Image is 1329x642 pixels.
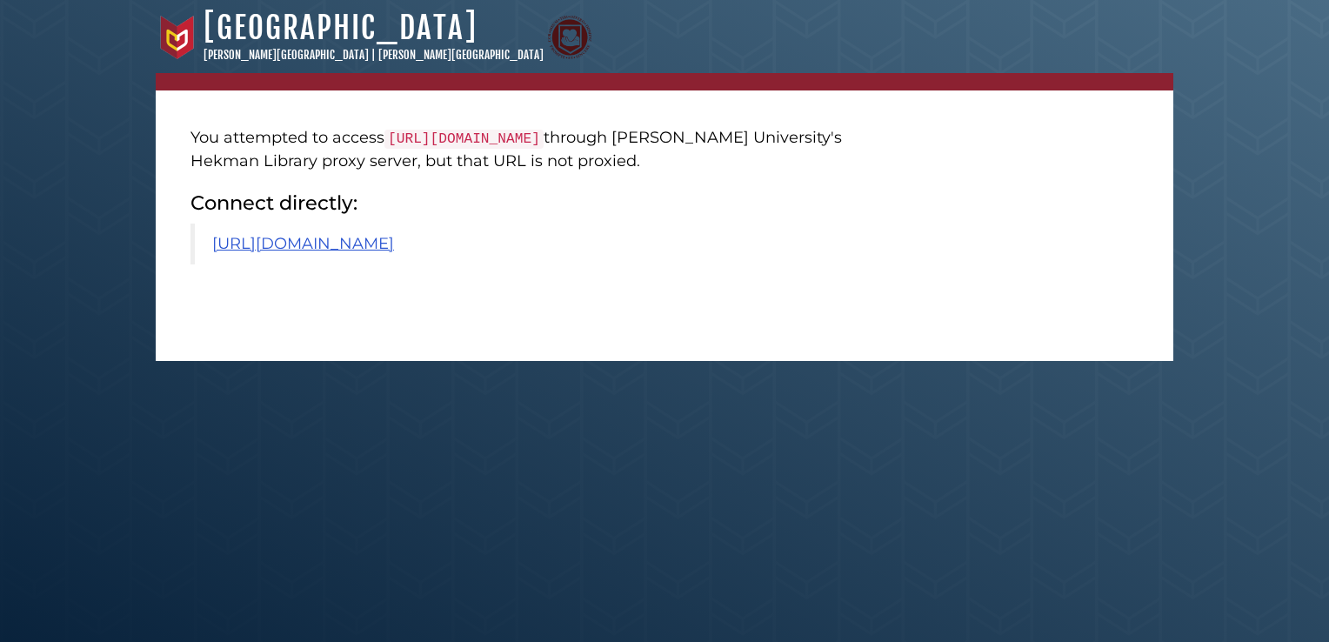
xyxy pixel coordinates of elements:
img: Calvin Theological Seminary [548,16,591,59]
a: [URL][DOMAIN_NAME] [212,234,394,253]
img: Calvin University [156,16,199,59]
code: [URL][DOMAIN_NAME] [384,130,544,149]
nav: breadcrumb [156,73,1173,90]
h2: Connect directly: [190,191,891,215]
a: [GEOGRAPHIC_DATA] [204,9,478,47]
p: You attempted to access through [PERSON_NAME] University's Hekman Library proxy server, but that ... [190,126,891,173]
p: [PERSON_NAME][GEOGRAPHIC_DATA] | [PERSON_NAME][GEOGRAPHIC_DATA] [204,47,544,64]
